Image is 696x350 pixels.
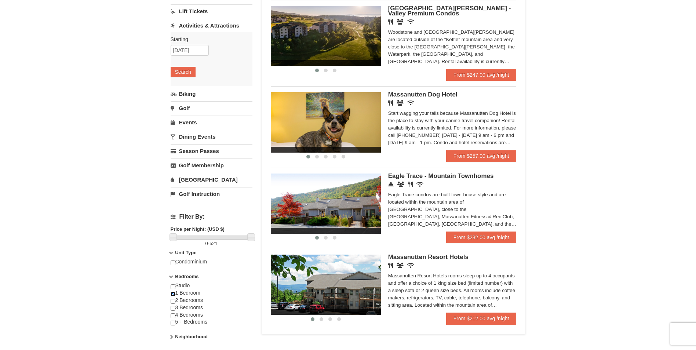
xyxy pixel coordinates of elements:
[171,214,252,220] h4: Filter By:
[446,231,517,243] a: From $282.00 avg /night
[205,241,208,246] span: 0
[171,87,252,101] a: Biking
[388,19,393,25] i: Restaurant
[171,67,196,77] button: Search
[388,5,511,17] span: [GEOGRAPHIC_DATA][PERSON_NAME] - Valley Premium Condos
[171,130,252,143] a: Dining Events
[388,263,393,268] i: Restaurant
[388,110,517,146] div: Start wagging your tails because Massanutten Dog Hotel is the place to stay with your canine trav...
[446,150,517,162] a: From $257.00 avg /night
[388,254,469,260] span: Massanutten Resort Hotels
[388,172,494,179] span: Eagle Trace - Mountain Townhomes
[388,272,517,309] div: Massanutten Resort Hotels rooms sleep up to 4 occupants and offer a choice of 1 king size bed (li...
[407,100,414,106] i: Wireless Internet (free)
[171,19,252,32] a: Activities & Attractions
[397,263,404,268] i: Banquet Facilities
[388,182,394,187] i: Concierge Desk
[175,250,196,255] strong: Unit Type
[171,282,252,333] div: Studio 1 Bedroom 2 Bedrooms 3 Bedrooms 4 Bedrooms 5 + Bedrooms
[388,29,517,65] div: Woodstone and [GEOGRAPHIC_DATA][PERSON_NAME] are located outside of the "Kettle" mountain area an...
[171,173,252,186] a: [GEOGRAPHIC_DATA]
[171,36,247,43] label: Starting
[209,241,218,246] span: 521
[408,182,413,187] i: Restaurant
[171,4,252,18] a: Lift Tickets
[171,258,252,273] div: Condominium
[446,313,517,324] a: From $212.00 avg /night
[175,334,208,339] strong: Neighborhood
[171,226,225,232] strong: Price per Night: (USD $)
[388,91,458,98] span: Massanutten Dog Hotel
[171,101,252,115] a: Golf
[416,182,423,187] i: Wireless Internet (free)
[388,100,393,106] i: Restaurant
[407,19,414,25] i: Wireless Internet (free)
[171,158,252,172] a: Golf Membership
[175,274,198,279] strong: Bedrooms
[397,19,404,25] i: Banquet Facilities
[171,144,252,158] a: Season Passes
[388,191,517,228] div: Eagle Trace condos are built town-house style and are located within the mountain area of [GEOGRA...
[397,182,404,187] i: Conference Facilities
[171,187,252,201] a: Golf Instruction
[397,100,404,106] i: Banquet Facilities
[446,69,517,81] a: From $247.00 avg /night
[171,116,252,129] a: Events
[407,263,414,268] i: Wireless Internet (free)
[171,240,252,247] label: -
